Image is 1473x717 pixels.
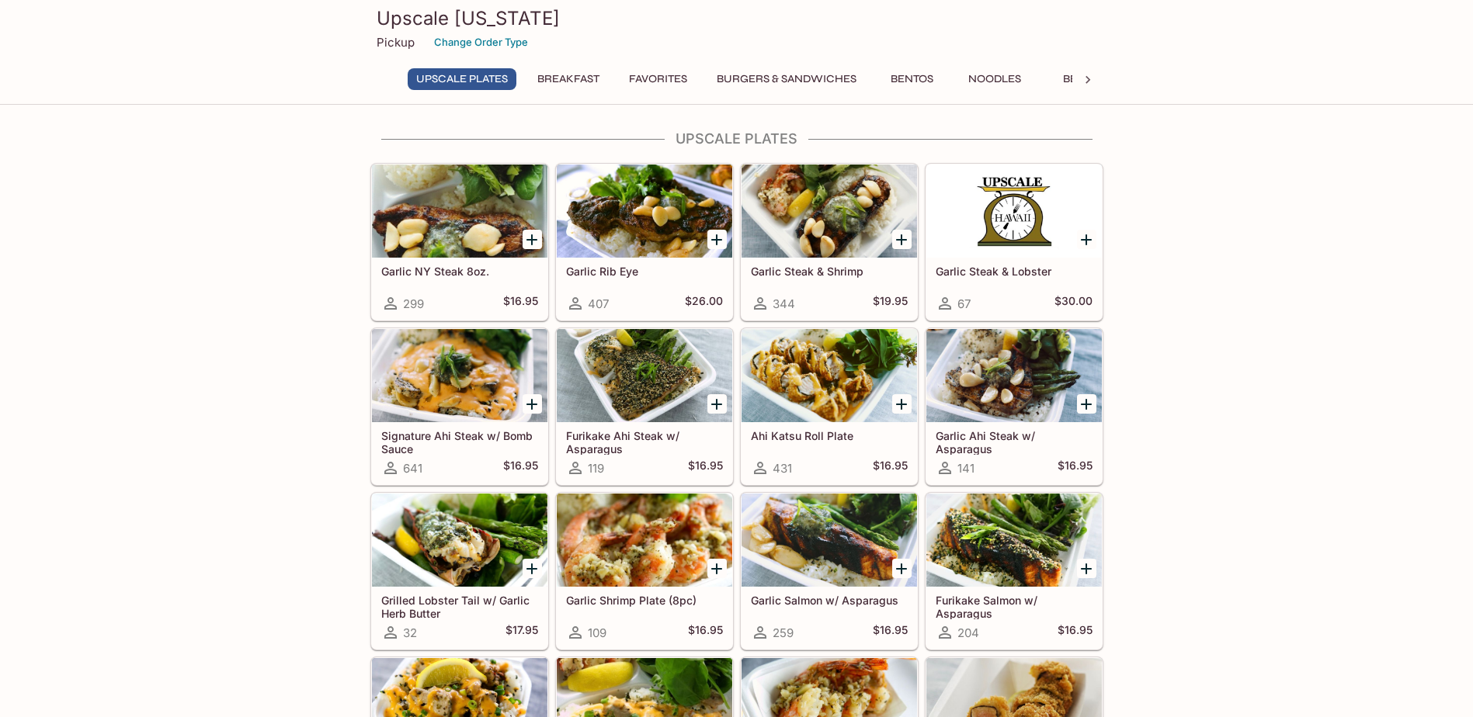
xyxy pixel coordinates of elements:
[741,164,918,320] a: Garlic Steak & Shrimp344$19.95
[377,6,1097,30] h3: Upscale [US_STATE]
[566,265,723,278] h5: Garlic Rib Eye
[403,296,424,311] span: 299
[685,294,723,313] h5: $26.00
[936,265,1093,278] h5: Garlic Steak & Lobster
[523,394,542,414] button: Add Signature Ahi Steak w/ Bomb Sauce
[372,165,547,258] div: Garlic NY Steak 8oz.
[742,329,917,422] div: Ahi Katsu Roll Plate
[529,68,608,90] button: Breakfast
[742,494,917,587] div: Garlic Salmon w/ Asparagus
[370,130,1103,147] h4: UPSCALE Plates
[741,493,918,649] a: Garlic Salmon w/ Asparagus259$16.95
[707,230,727,249] button: Add Garlic Rib Eye
[381,594,538,619] h5: Grilled Lobster Tail w/ Garlic Herb Butter
[371,164,548,320] a: Garlic NY Steak 8oz.299$16.95
[588,461,604,476] span: 119
[707,559,727,578] button: Add Garlic Shrimp Plate (8pc)
[957,461,974,476] span: 141
[957,296,971,311] span: 67
[556,164,733,320] a: Garlic Rib Eye407$26.00
[505,623,538,642] h5: $17.95
[751,429,908,442] h5: Ahi Katsu Roll Plate
[523,559,542,578] button: Add Grilled Lobster Tail w/ Garlic Herb Butter
[877,68,947,90] button: Bentos
[957,625,979,640] span: 204
[408,68,516,90] button: UPSCALE Plates
[1077,230,1096,249] button: Add Garlic Steak & Lobster
[742,165,917,258] div: Garlic Steak & Shrimp
[926,165,1102,258] div: Garlic Steak & Lobster
[751,594,908,607] h5: Garlic Salmon w/ Asparagus
[372,494,547,587] div: Grilled Lobster Tail w/ Garlic Herb Butter
[523,230,542,249] button: Add Garlic NY Steak 8oz.
[926,494,1102,587] div: Furikake Salmon w/ Asparagus
[1054,294,1093,313] h5: $30.00
[773,461,792,476] span: 431
[566,429,723,455] h5: Furikake Ahi Steak w/ Asparagus
[1058,623,1093,642] h5: $16.95
[427,30,535,54] button: Change Order Type
[773,625,794,640] span: 259
[873,294,908,313] h5: $19.95
[1077,394,1096,414] button: Add Garlic Ahi Steak w/ Asparagus
[381,429,538,455] h5: Signature Ahi Steak w/ Bomb Sauce
[377,35,415,50] p: Pickup
[566,594,723,607] h5: Garlic Shrimp Plate (8pc)
[403,461,422,476] span: 641
[1058,459,1093,477] h5: $16.95
[556,493,733,649] a: Garlic Shrimp Plate (8pc)109$16.95
[892,230,912,249] button: Add Garlic Steak & Shrimp
[936,594,1093,619] h5: Furikake Salmon w/ Asparagus
[372,329,547,422] div: Signature Ahi Steak w/ Bomb Sauce
[936,429,1093,455] h5: Garlic Ahi Steak w/ Asparagus
[688,459,723,477] h5: $16.95
[707,394,727,414] button: Add Furikake Ahi Steak w/ Asparagus
[688,623,723,642] h5: $16.95
[873,459,908,477] h5: $16.95
[708,68,865,90] button: Burgers & Sandwiches
[403,625,417,640] span: 32
[960,68,1030,90] button: Noodles
[751,265,908,278] h5: Garlic Steak & Shrimp
[503,459,538,477] h5: $16.95
[557,494,732,587] div: Garlic Shrimp Plate (8pc)
[1042,68,1112,90] button: Beef
[381,265,538,278] h5: Garlic NY Steak 8oz.
[892,394,912,414] button: Add Ahi Katsu Roll Plate
[741,328,918,485] a: Ahi Katsu Roll Plate431$16.95
[620,68,696,90] button: Favorites
[1077,559,1096,578] button: Add Furikake Salmon w/ Asparagus
[926,164,1103,320] a: Garlic Steak & Lobster67$30.00
[773,296,795,311] span: 344
[371,328,548,485] a: Signature Ahi Steak w/ Bomb Sauce641$16.95
[556,328,733,485] a: Furikake Ahi Steak w/ Asparagus119$16.95
[926,328,1103,485] a: Garlic Ahi Steak w/ Asparagus141$16.95
[371,493,548,649] a: Grilled Lobster Tail w/ Garlic Herb Butter32$17.95
[588,296,609,311] span: 407
[892,559,912,578] button: Add Garlic Salmon w/ Asparagus
[926,493,1103,649] a: Furikake Salmon w/ Asparagus204$16.95
[926,329,1102,422] div: Garlic Ahi Steak w/ Asparagus
[557,165,732,258] div: Garlic Rib Eye
[503,294,538,313] h5: $16.95
[873,623,908,642] h5: $16.95
[557,329,732,422] div: Furikake Ahi Steak w/ Asparagus
[588,625,606,640] span: 109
